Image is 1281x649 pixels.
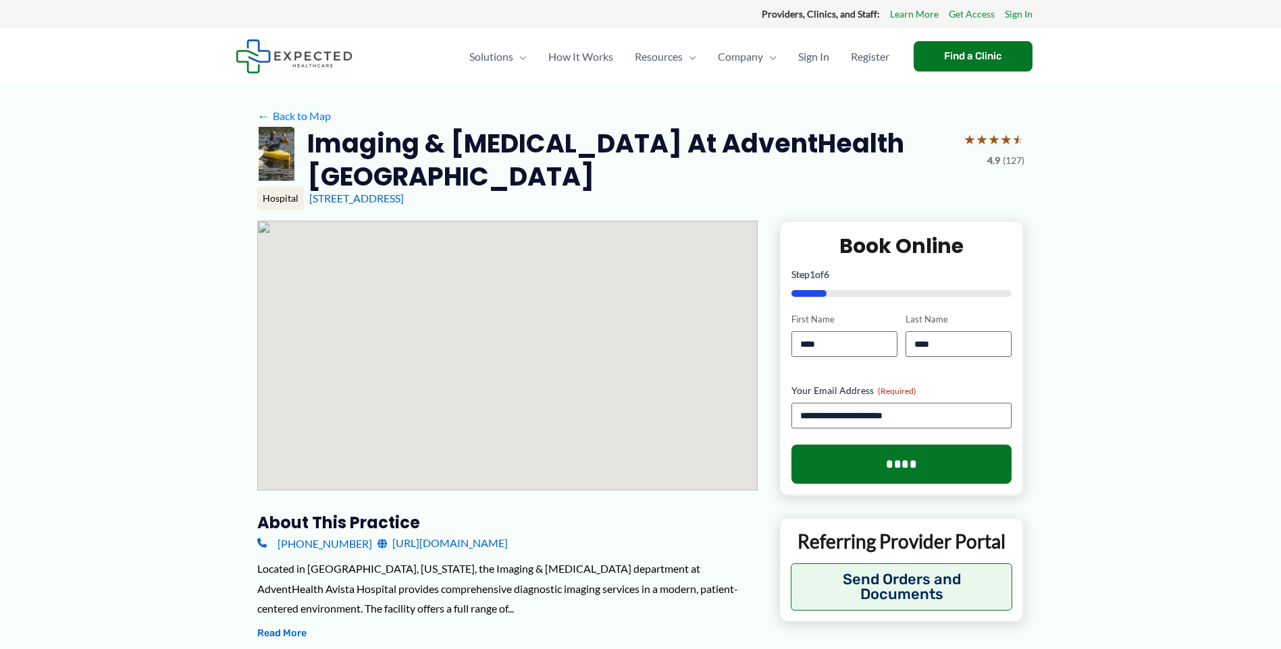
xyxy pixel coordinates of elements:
p: Referring Provider Portal [791,529,1013,553]
h2: Imaging & [MEDICAL_DATA] at AdventHealth [GEOGRAPHIC_DATA] [307,127,953,194]
span: Resources [635,33,683,80]
button: Read More [257,625,307,642]
span: Menu Toggle [763,33,777,80]
img: Expected Healthcare Logo - side, dark font, small [236,39,352,74]
a: Sign In [1005,5,1032,23]
span: ★ [976,127,988,152]
a: Sign In [787,33,840,80]
a: [PHONE_NUMBER] [257,533,372,553]
a: Find a Clinic [914,41,1032,72]
span: (Required) [878,386,916,396]
span: (127) [1003,152,1024,169]
span: Menu Toggle [683,33,696,80]
h2: Book Online [791,233,1012,259]
button: Send Orders and Documents [791,563,1013,611]
a: How It Works [538,33,624,80]
a: ←Back to Map [257,106,331,126]
a: Learn More [890,5,939,23]
span: Register [851,33,889,80]
a: [URL][DOMAIN_NAME] [377,533,508,553]
span: ← [257,109,270,122]
span: 4.9 [987,152,1000,169]
a: ResourcesMenu Toggle [624,33,707,80]
span: How It Works [548,33,613,80]
a: [STREET_ADDRESS] [309,192,404,204]
a: Register [840,33,900,80]
h3: About this practice [257,512,758,533]
a: CompanyMenu Toggle [707,33,787,80]
span: ★ [1012,127,1024,152]
label: Last Name [906,313,1012,326]
span: ★ [988,127,1000,152]
a: SolutionsMenu Toggle [459,33,538,80]
span: 6 [824,269,829,280]
span: Company [718,33,763,80]
span: ★ [1000,127,1012,152]
span: 1 [810,269,815,280]
span: Solutions [469,33,513,80]
label: Your Email Address [791,384,1012,397]
span: Menu Toggle [513,33,527,80]
p: Step of [791,270,1012,279]
span: ★ [964,127,976,152]
label: First Name [791,313,897,326]
div: Located in [GEOGRAPHIC_DATA], [US_STATE], the Imaging & [MEDICAL_DATA] department at AdventHealth... [257,559,758,619]
span: Sign In [798,33,829,80]
a: Get Access [949,5,995,23]
strong: Providers, Clinics, and Staff: [762,8,880,20]
div: Hospital [257,187,304,210]
nav: Primary Site Navigation [459,33,900,80]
